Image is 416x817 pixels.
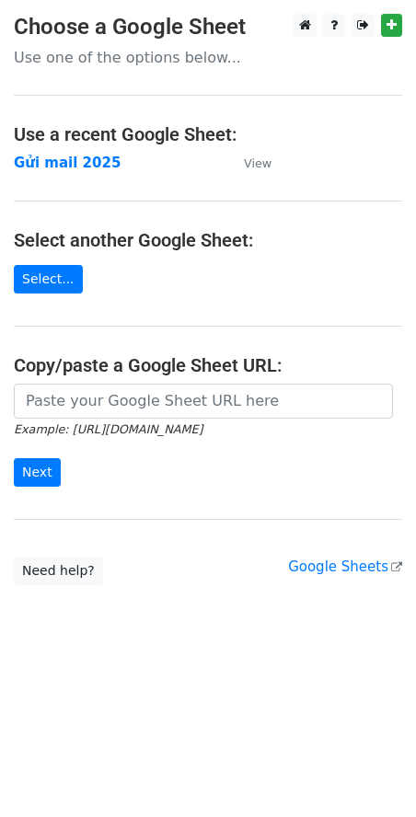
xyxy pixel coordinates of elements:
h4: Use a recent Google Sheet: [14,123,402,145]
a: Need help? [14,557,103,585]
small: View [244,156,272,170]
a: Gửi mail 2025 [14,155,121,171]
a: Google Sheets [288,558,402,575]
h3: Choose a Google Sheet [14,14,402,40]
input: Paste your Google Sheet URL here [14,384,393,419]
p: Use one of the options below... [14,48,402,67]
a: Select... [14,265,83,293]
small: Example: [URL][DOMAIN_NAME] [14,422,202,436]
h4: Select another Google Sheet: [14,229,402,251]
h4: Copy/paste a Google Sheet URL: [14,354,402,376]
input: Next [14,458,61,487]
a: View [225,155,272,171]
